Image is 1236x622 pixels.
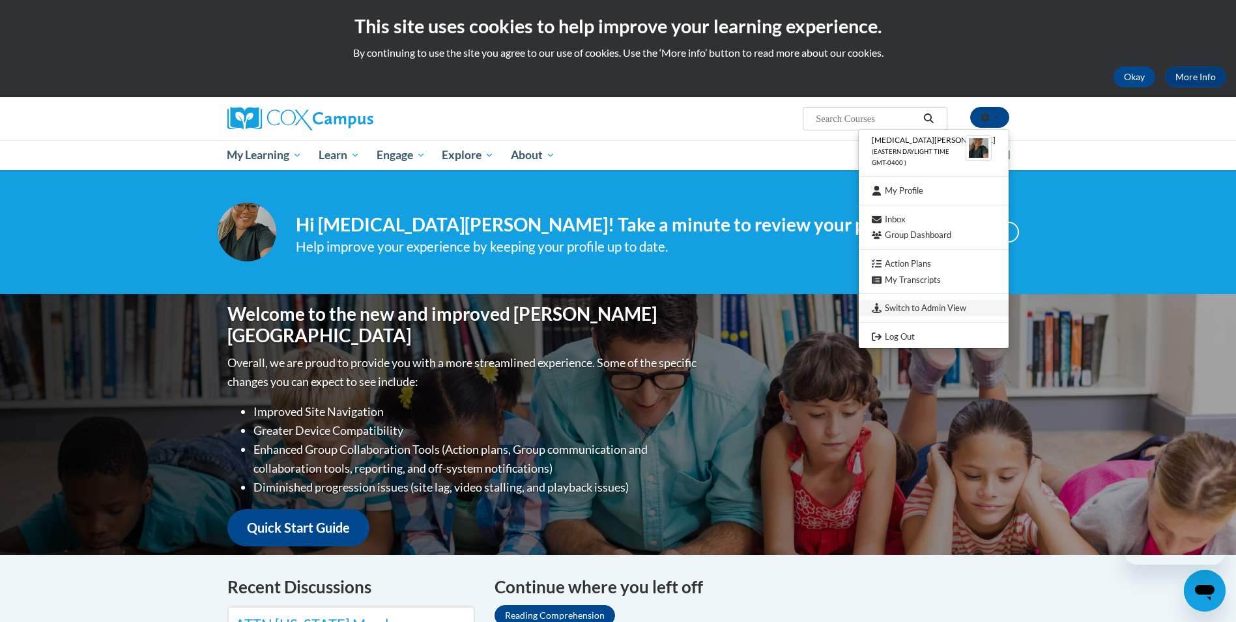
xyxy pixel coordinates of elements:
[227,147,302,163] span: My Learning
[368,140,434,170] a: Engage
[502,140,564,170] a: About
[227,574,475,600] h4: Recent Discussions
[227,303,700,347] h1: Welcome to the new and improved [PERSON_NAME][GEOGRAPHIC_DATA]
[859,211,1009,228] a: Inbox
[227,353,700,391] p: Overall, we are proud to provide you with a more streamlined experience. Some of the specific cha...
[377,147,425,163] span: Engage
[511,147,555,163] span: About
[1114,67,1155,87] button: Okay
[442,147,494,163] span: Explore
[872,135,996,145] span: [MEDICAL_DATA][PERSON_NAME]
[310,140,368,170] a: Learn
[10,13,1226,39] h2: This site uses cookies to help improve your learning experience.
[227,509,369,546] a: Quick Start Guide
[966,135,992,161] img: Learner Profile Avatar
[253,440,700,478] li: Enhanced Group Collaboration Tools (Action plans, Group communication and collaboration tools, re...
[296,236,919,258] div: Help improve your experience by keeping your profile up to date.
[814,111,919,126] input: Search Courses
[208,140,1029,170] div: Main menu
[1165,67,1226,87] a: More Info
[253,402,700,421] li: Improved Site Navigation
[433,140,502,170] a: Explore
[872,148,949,166] span: (Eastern Daylight Time GMT-0400 )
[859,300,1009,316] a: Switch to Admin View
[919,111,938,126] button: Search
[970,107,1009,128] button: Account Settings
[495,574,1009,600] h4: Continue where you left off
[859,183,1009,199] a: My Profile
[253,421,700,440] li: Greater Device Compatibility
[1184,570,1226,612] iframe: Button to launch messaging window
[227,107,475,130] a: Cox Campus
[859,227,1009,243] a: Group Dashboard
[296,214,919,236] h4: Hi [MEDICAL_DATA][PERSON_NAME]! Take a minute to review your profile.
[859,256,1009,272] a: Action Plans
[859,329,1009,345] a: Logout
[219,140,311,170] a: My Learning
[227,107,373,130] img: Cox Campus
[10,46,1226,60] p: By continuing to use the site you agree to our use of cookies. Use the ‘More info’ button to read...
[859,272,1009,288] a: My Transcripts
[218,203,276,261] img: Profile Image
[1124,536,1226,565] iframe: Message from company
[253,478,700,497] li: Diminished progression issues (site lag, video stalling, and playback issues)
[319,147,360,163] span: Learn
